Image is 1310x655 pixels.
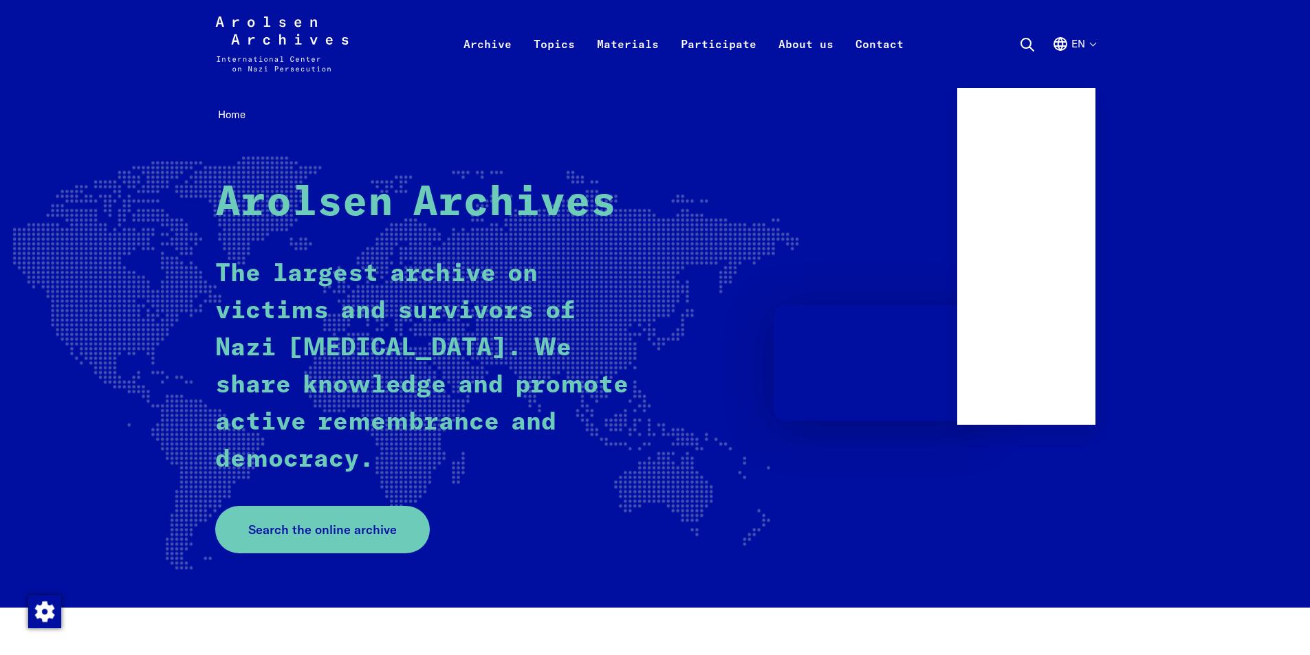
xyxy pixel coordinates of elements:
[767,33,844,88] a: About us
[452,33,523,88] a: Archive
[670,33,767,88] a: Participate
[28,595,61,628] img: Change consent
[1052,36,1095,85] button: English, language selection
[523,33,586,88] a: Topics
[844,33,915,88] a: Contact
[215,506,430,553] a: Search the online archive
[452,16,915,71] nav: Primary
[586,33,670,88] a: Materials
[218,108,245,121] span: Home
[215,104,1095,126] nav: Breadcrumb
[215,183,616,224] strong: Arolsen Archives
[215,256,631,478] p: The largest archive on victims and survivors of Nazi [MEDICAL_DATA]. We share knowledge and promo...
[248,520,397,539] span: Search the online archive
